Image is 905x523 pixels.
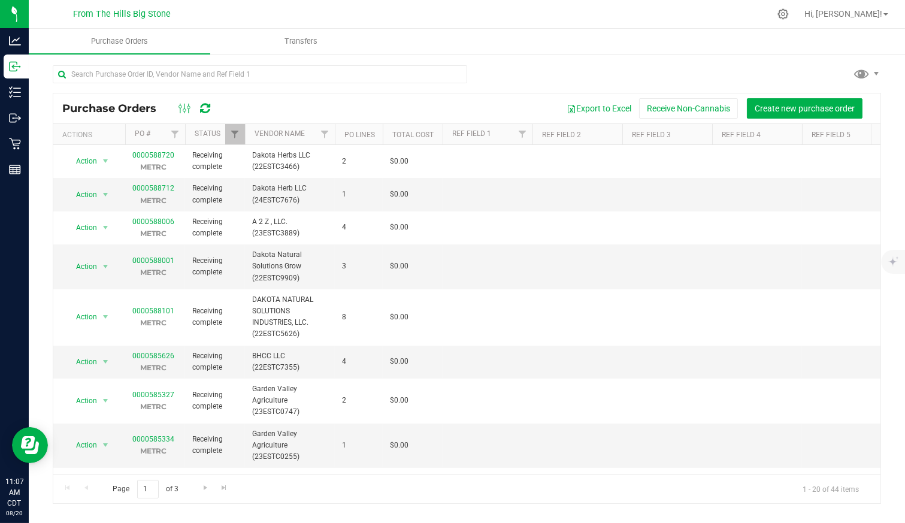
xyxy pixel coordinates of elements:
span: 8 [342,312,376,323]
span: Dakota Natural Solutions Grow (22ESTC9909) [252,249,328,284]
p: METRC [132,362,174,373]
a: Filter [513,124,532,144]
p: METRC [132,267,174,278]
span: Garden Valley Agriculture (23ESTC0255) [252,473,328,507]
p: METRC [132,161,174,173]
span: $0.00 [390,440,408,451]
span: Receiving complete [192,350,238,373]
span: select [98,258,113,275]
p: 08/20 [5,509,23,518]
span: Action [65,309,98,325]
span: Action [65,186,98,203]
p: 11:07 AM CDT [5,476,23,509]
a: 0000588712 [132,184,174,192]
inline-svg: Outbound [9,112,21,124]
span: Action [65,437,98,454]
span: Receiving complete [192,306,238,328]
a: Ref Field 2 [542,131,581,139]
p: METRC [132,228,174,239]
span: select [98,219,113,236]
span: Action [65,153,98,170]
span: Hi, [PERSON_NAME]! [804,9,882,19]
span: Action [65,219,98,236]
div: Manage settings [776,8,791,20]
button: Export to Excel [559,98,639,119]
a: Go to the next page [196,480,214,496]
span: Purchase Orders [62,102,168,115]
span: Action [65,258,98,275]
a: Go to the last page [216,480,233,496]
span: Purchase Orders [75,36,164,47]
span: Transfers [268,36,334,47]
span: Action [65,353,98,370]
span: $0.00 [390,356,408,367]
a: 0000585626 [132,352,174,360]
span: 1 [342,440,376,451]
a: Purchase Orders [29,29,210,54]
a: Vendor Name [255,129,305,138]
span: $0.00 [390,395,408,406]
a: PO # [135,129,150,138]
span: Dakota Herb LLC (24ESTC7676) [252,183,328,205]
span: Garden Valley Agriculture (23ESTC0747) [252,383,328,418]
a: Filter [315,124,335,144]
a: 0000588720 [132,151,174,159]
span: From The Hills Big Stone [74,9,171,19]
a: 0000585327 [132,391,174,399]
span: 1 - 20 of 44 items [793,480,868,498]
span: select [98,437,113,454]
a: Ref Field 4 [722,131,761,139]
span: Receiving complete [192,183,238,205]
span: DAKOTA NATURAL SOLUTIONS INDUSTRIES, LLC. (22ESTC5626) [252,294,328,340]
a: Ref Field 5 [812,131,850,139]
span: Receiving complete [192,216,238,239]
span: select [98,309,113,325]
p: METRC [132,401,174,412]
button: Create new purchase order [747,98,862,119]
span: $0.00 [390,156,408,167]
inline-svg: Analytics [9,35,21,47]
a: Ref Field 1 [452,129,491,138]
span: Create new purchase order [755,104,855,113]
inline-svg: Reports [9,164,21,176]
iframe: Resource center [12,427,48,463]
a: Transfers [210,29,392,54]
span: $0.00 [390,189,408,200]
span: 2 [342,156,376,167]
span: select [98,186,113,203]
a: Filter [165,124,185,144]
span: Page of 3 [102,480,189,498]
input: Search Purchase Order ID, Vendor Name and Ref Field 1 [53,65,467,83]
p: METRC [132,445,174,457]
span: $0.00 [390,312,408,323]
span: $0.00 [390,222,408,233]
span: 4 [342,356,376,367]
span: $0.00 [390,261,408,272]
a: 0000585334 [132,435,174,443]
span: Dakota Herbs LLC (22ESTC3466) [252,150,328,173]
span: Receiving complete [192,150,238,173]
a: Ref Field 3 [632,131,671,139]
p: METRC [132,195,174,206]
span: 2 [342,395,376,406]
inline-svg: Inventory [9,86,21,98]
span: 4 [342,222,376,233]
inline-svg: Inbound [9,61,21,72]
div: Actions [62,131,120,139]
input: 1 [137,480,159,498]
a: 0000588006 [132,217,174,226]
span: Action [65,392,98,409]
span: 3 [342,261,376,272]
span: select [98,153,113,170]
a: Status [195,129,220,138]
a: Total Cost [392,131,434,139]
a: Filter [225,124,245,144]
span: Receiving complete [192,255,238,278]
span: Receiving complete [192,389,238,412]
span: 1 [342,189,376,200]
p: METRC [132,317,174,328]
span: BHCC LLC (22ESTC7355) [252,350,328,373]
span: Receiving complete [192,434,238,457]
a: PO Lines [344,131,375,139]
span: A 2 Z , LLC. (23ESTC3889) [252,216,328,239]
